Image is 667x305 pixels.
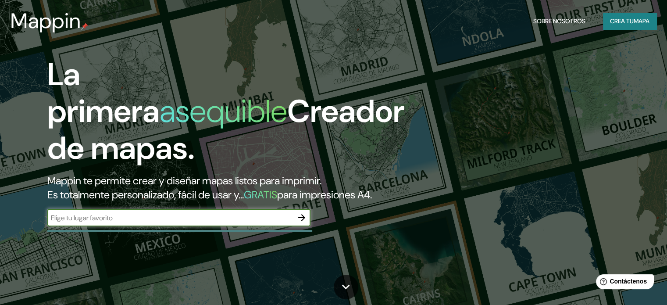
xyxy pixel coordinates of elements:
[589,271,657,295] iframe: Lanzador de widgets de ayuda
[47,91,404,169] font: Creador de mapas.
[603,13,656,29] button: Crea tumapa
[530,13,589,29] button: Sobre nosotros
[11,7,81,35] font: Mappin
[81,23,88,30] img: pin de mapeo
[47,213,293,223] input: Elige tu lugar favorito
[160,91,287,132] font: asequible
[277,188,372,201] font: para impresiones A4.
[47,174,321,187] font: Mappin te permite crear y diseñar mapas listos para imprimir.
[244,188,277,201] font: GRATIS
[47,54,160,132] font: La primera
[610,17,634,25] font: Crea tu
[634,17,649,25] font: mapa
[533,17,585,25] font: Sobre nosotros
[47,188,244,201] font: Es totalmente personalizado, fácil de usar y...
